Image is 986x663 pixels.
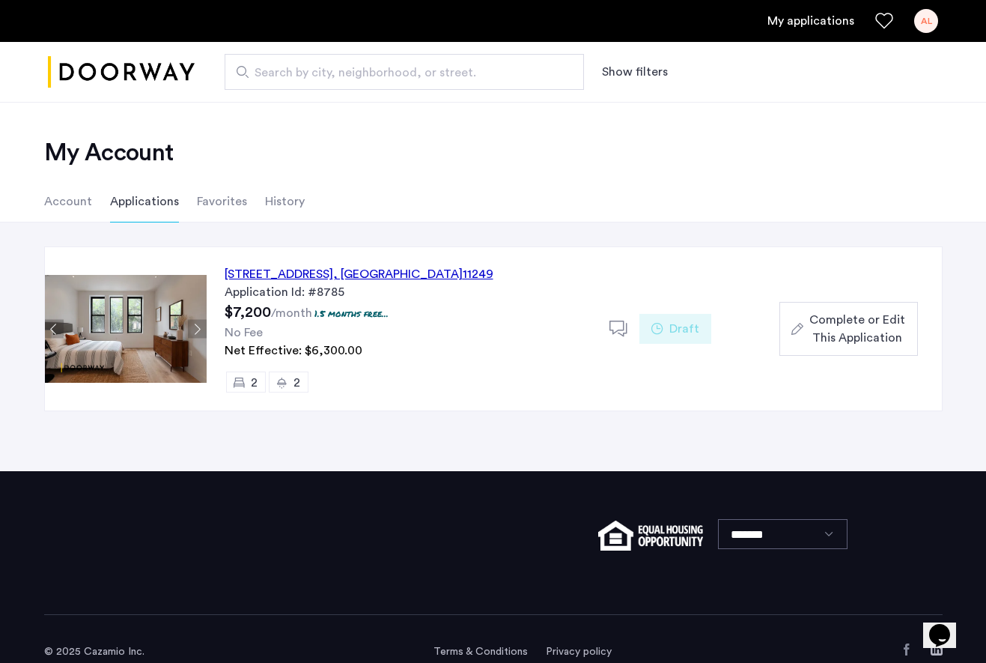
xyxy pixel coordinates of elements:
span: 2 [251,377,258,389]
sub: /month [271,307,312,319]
button: Next apartment [188,320,207,339]
a: My application [767,12,854,30]
span: Search by city, neighborhood, or street. [255,64,542,82]
h2: My Account [44,138,943,168]
button: Show or hide filters [602,63,668,81]
img: logo [48,44,195,100]
li: Account [44,181,92,222]
span: $7,200 [225,305,271,320]
span: Net Effective: $6,300.00 [225,345,362,357]
div: AL [914,9,938,33]
span: , [GEOGRAPHIC_DATA] [333,268,463,280]
p: 1.5 months free... [314,307,389,320]
button: Previous apartment [45,320,64,339]
span: Complete or Edit This Application [809,311,905,347]
img: Apartment photo [45,275,207,383]
a: Favorites [875,12,893,30]
li: History [265,181,305,222]
a: LinkedIn [931,644,943,656]
input: Apartment Search [225,54,584,90]
img: equal-housing.png [598,521,702,551]
a: Cazamio logo [48,44,195,100]
span: 2 [293,377,300,389]
span: © 2025 Cazamio Inc. [44,647,144,657]
a: Terms and conditions [433,644,528,659]
button: button [779,302,917,356]
a: Privacy policy [546,644,612,659]
span: No Fee [225,327,263,339]
li: Applications [110,181,179,222]
div: Application Id: #8785 [225,283,591,301]
select: Language select [718,519,847,549]
li: Favorites [197,181,247,222]
span: Draft [669,320,699,338]
a: Facebook [901,644,913,656]
div: [STREET_ADDRESS] 11249 [225,265,493,283]
iframe: chat widget [923,603,971,648]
